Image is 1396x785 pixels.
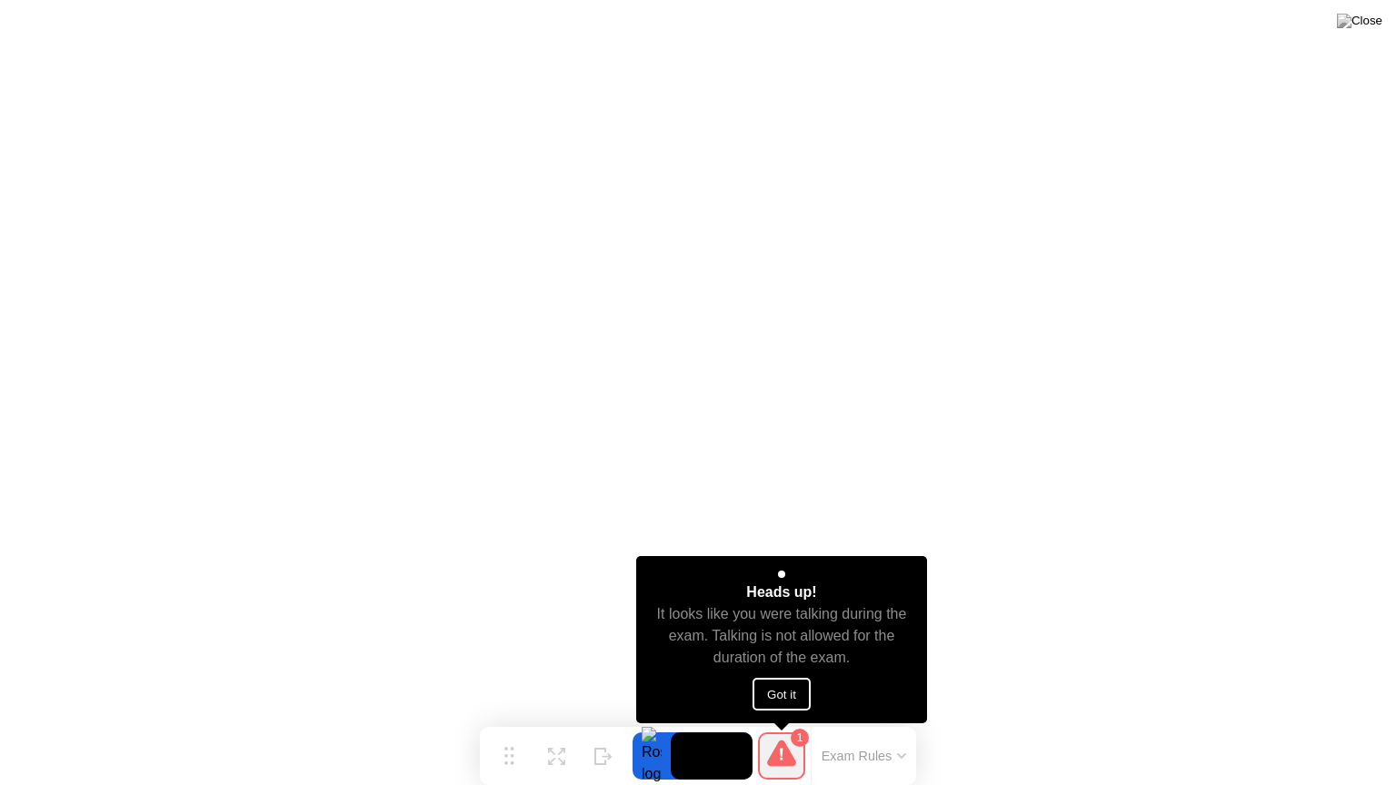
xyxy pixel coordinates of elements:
button: Got it [753,678,811,710]
div: Heads up! [746,581,816,603]
div: 1 [791,729,809,747]
img: Close [1337,14,1382,28]
button: Exam Rules [816,748,912,764]
div: It looks like you were talking during the exam. Talking is not allowed for the duration of the exam. [653,603,912,669]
